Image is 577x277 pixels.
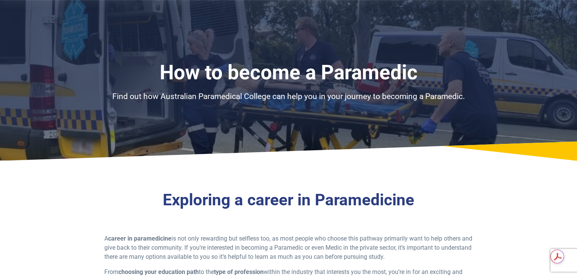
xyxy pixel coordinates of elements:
strong: type of profession [214,268,264,275]
h2: Exploring a career in Paramedicine [67,190,511,210]
p: A is not only rewarding but selfless too, as most people who choose this pathway primarily want t... [104,234,473,261]
strong: choosing your education path [118,268,199,275]
strong: career in paramedicine [108,235,171,242]
h1: How to become a Paramedic [67,61,511,85]
p: Find out how Australian Paramedical College can help you in your journey to becoming a Paramedic. [67,91,511,103]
